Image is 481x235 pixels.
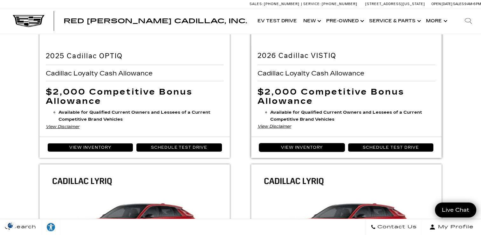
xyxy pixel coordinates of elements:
a: [STREET_ADDRESS][US_STATE] [365,2,425,6]
h2: 2025 Cadillac OPTIQ [46,52,223,60]
span: $2,000 Competitive Bonus Allowance [46,87,193,106]
img: Cadillac Dark Logo with Cadillac White Text [13,15,45,27]
span: Search [10,223,36,231]
a: Red [PERSON_NAME] Cadillac, Inc. [64,18,247,24]
span: [PHONE_NUMBER] [322,2,357,6]
b: Available for Qualified Current Owners and Lessees of a Current Competitive Brand Vehicles [270,110,422,122]
a: New [300,8,323,34]
a: Schedule Test Drive [136,143,222,152]
span: Live Chat [439,206,472,214]
a: Schedule Test Drive [348,143,433,152]
span: Open [DATE] [431,2,452,6]
b: Available for Qualified Current Owners and Lessees of a Current Competitive Brand Vehicles [58,110,210,122]
button: More [423,8,449,34]
span: Cadillac Loyalty Cash Allowance [46,70,154,77]
a: Pre-Owned [323,8,366,34]
span: [PHONE_NUMBER] [264,2,299,6]
a: EV Test Drive [254,8,300,34]
span: 9 AM-6 PM [464,2,481,6]
span: Sales: [453,2,464,6]
a: Explore your accessibility options [41,219,61,235]
button: Open user profile menu [422,219,481,235]
section: Click to Open Cookie Consent Modal [3,222,18,229]
div: Explore your accessibility options [41,222,60,232]
span: Service: [303,2,321,6]
div: View Disclaimer [258,123,435,130]
a: Live Chat [435,203,476,217]
div: Search [456,8,481,34]
span: Cadillac Loyalty Cash Allowance [258,70,366,77]
div: View Disclaimer [46,123,223,130]
a: Service & Parts [366,8,423,34]
img: Opt-Out Icon [3,222,18,229]
span: $2,000 Competitive Bonus Allowance [258,87,404,106]
a: View Inventory [259,143,344,152]
span: Sales: [250,2,263,6]
span: Red [PERSON_NAME] Cadillac, Inc. [64,17,247,25]
a: Service: [PHONE_NUMBER] [301,2,359,6]
span: Contact Us [376,223,417,231]
h2: 2026 Cadillac VISTIQ [258,52,435,60]
a: Sales: [PHONE_NUMBER] [250,2,301,6]
span: My Profile [436,223,474,231]
a: Contact Us [366,219,422,235]
a: View Inventory [48,143,133,152]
